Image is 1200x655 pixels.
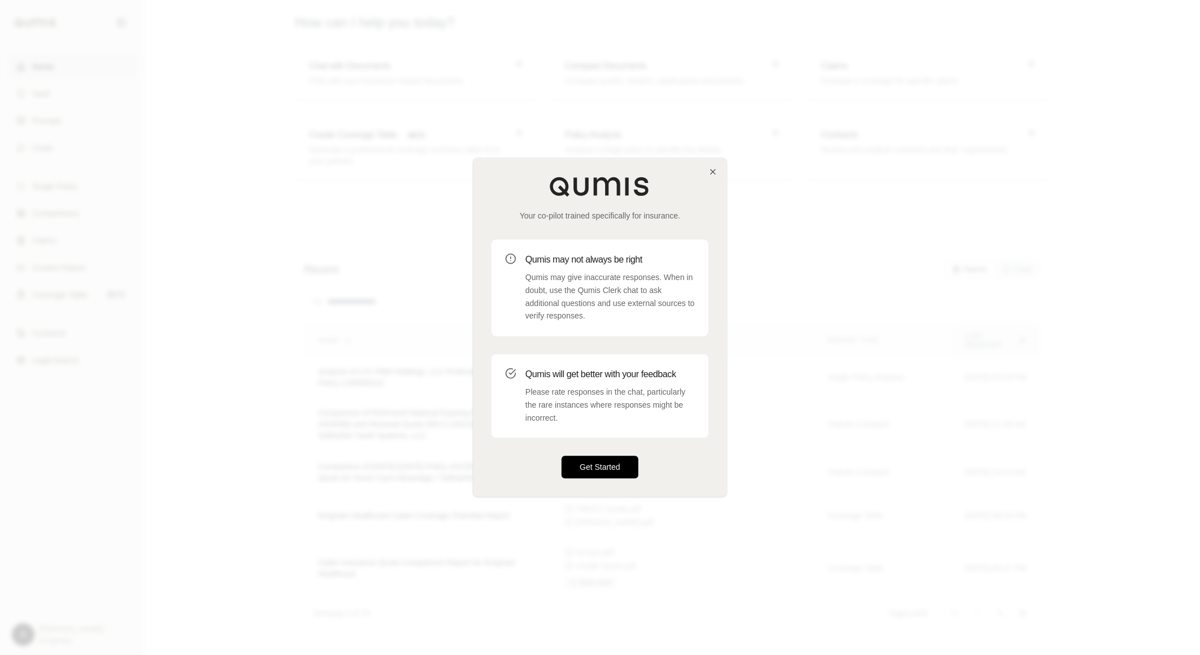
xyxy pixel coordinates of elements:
[525,368,695,381] h3: Qumis will get better with your feedback
[525,271,695,322] p: Qumis may give inaccurate responses. When in doubt, use the Qumis Clerk chat to ask additional qu...
[525,253,695,267] h3: Qumis may not always be right
[492,210,708,221] p: Your co-pilot trained specifically for insurance.
[562,456,638,479] button: Get Started
[525,386,695,424] p: Please rate responses in the chat, particularly the rare instances where responses might be incor...
[549,176,651,197] img: Qumis Logo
